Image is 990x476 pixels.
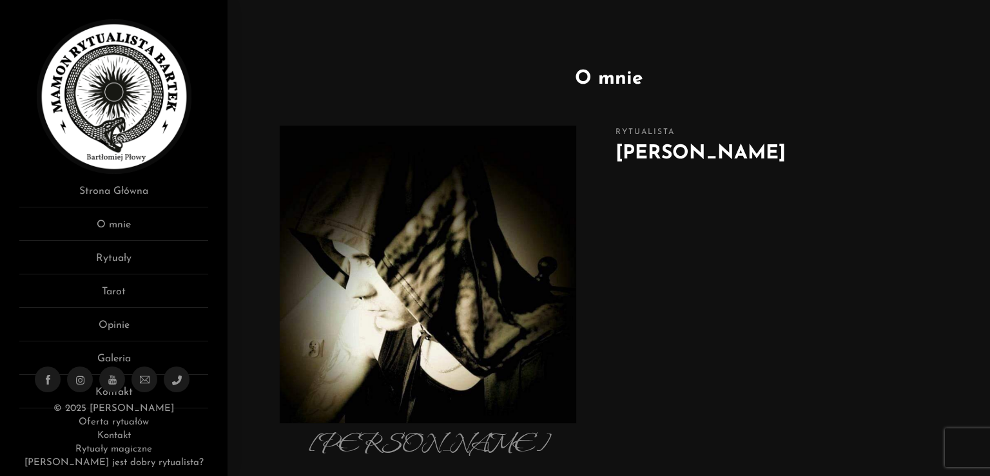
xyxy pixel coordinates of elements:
[19,318,208,341] a: Opinie
[247,64,971,93] h1: O mnie
[616,139,964,168] h2: [PERSON_NAME]
[19,184,208,207] a: Strona Główna
[19,251,208,274] a: Rytuały
[19,351,208,375] a: Galeria
[97,431,131,441] a: Kontakt
[75,444,151,454] a: Rytuały magiczne
[79,417,148,427] a: Oferta rytuałów
[24,458,204,468] a: [PERSON_NAME] jest dobry rytualista?
[253,423,602,466] p: [PERSON_NAME]
[19,284,208,308] a: Tarot
[19,217,208,241] a: O mnie
[616,126,964,139] span: Rytualista
[37,19,191,174] img: Rytualista Bartek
